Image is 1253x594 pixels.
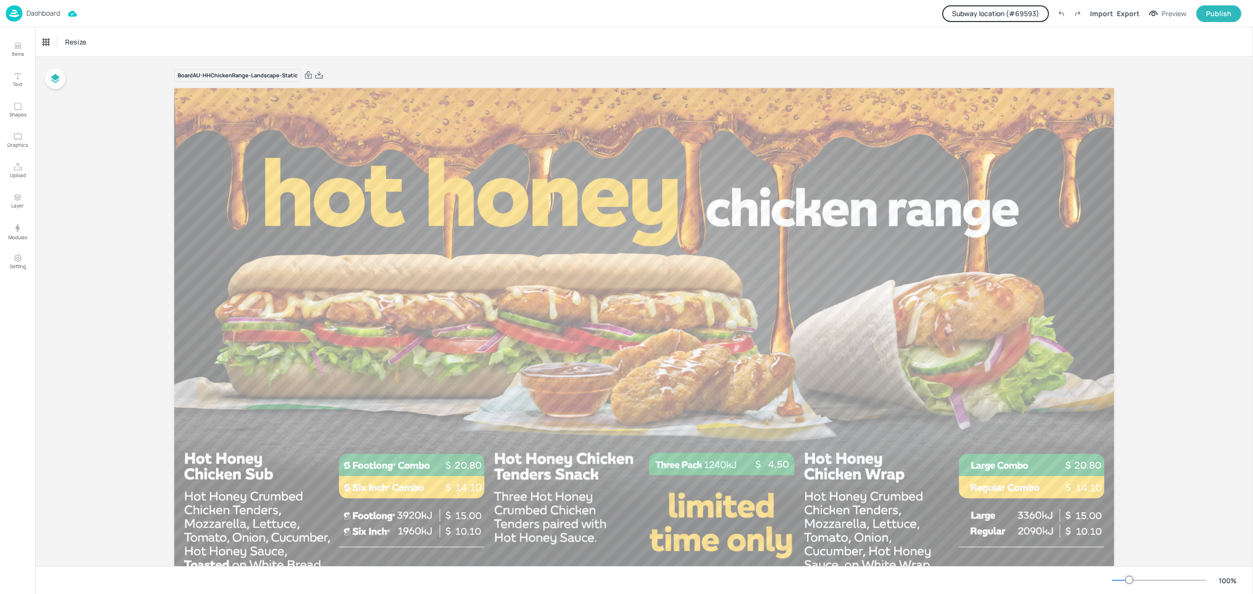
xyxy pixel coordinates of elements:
[1075,510,1102,522] span: 15.00
[448,481,488,495] p: 14.10
[455,525,481,537] span: 10.10
[1143,6,1192,21] button: Preview
[1216,575,1239,586] div: 100 %
[1068,458,1108,472] p: 20.80
[6,5,23,22] img: logo-86c26b7e.jpg
[942,5,1049,22] button: Subway location (#69593)
[1206,8,1231,19] div: Publish
[174,69,301,82] div: Board AU-HHChickenRange-Landscape-Static
[448,458,488,472] p: 20.80
[1053,5,1069,22] label: Undo (Ctrl + Z)
[1196,5,1241,22] button: Publish
[768,458,789,470] span: 4.50
[1161,8,1186,19] div: Preview
[63,37,88,47] span: Resize
[26,10,60,17] p: Dashboard
[1069,5,1086,22] label: Redo (Ctrl + Y)
[1069,481,1109,495] p: 14.10
[1117,8,1139,19] div: Export
[455,510,482,522] span: 15.00
[1076,525,1102,537] span: 10.10
[1090,8,1113,19] div: Import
